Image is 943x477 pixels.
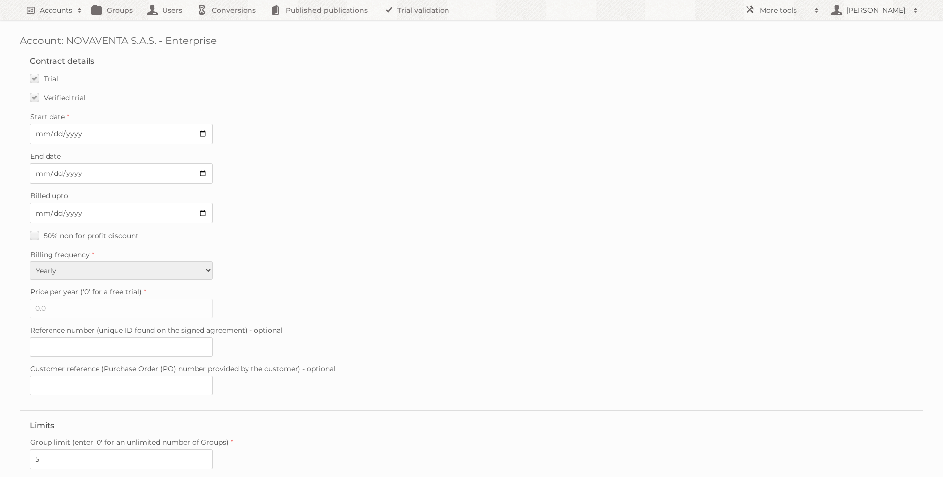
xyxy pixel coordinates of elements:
span: Reference number (unique ID found on the signed agreement) - optional [30,326,283,335]
h2: [PERSON_NAME] [844,5,908,15]
span: Price per year ('0' for a free trial) [30,287,142,296]
span: Verified trial [44,93,86,102]
legend: Contract details [30,56,94,66]
span: Customer reference (Purchase Order (PO) number provided by the customer) - optional [30,364,336,373]
span: Start date [30,112,65,121]
span: Billing frequency [30,250,90,259]
span: 50% non for profit discount [44,231,139,240]
span: Group limit (enter '0' for an unlimited number of Groups) [30,438,229,447]
h2: More tools [760,5,809,15]
legend: Limits [30,421,54,430]
span: Trial [44,74,58,83]
span: Billed upto [30,191,68,200]
span: End date [30,152,61,161]
h1: Account: NOVAVENTA S.A.S. - Enterprise [20,35,923,46]
h2: Accounts [40,5,72,15]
